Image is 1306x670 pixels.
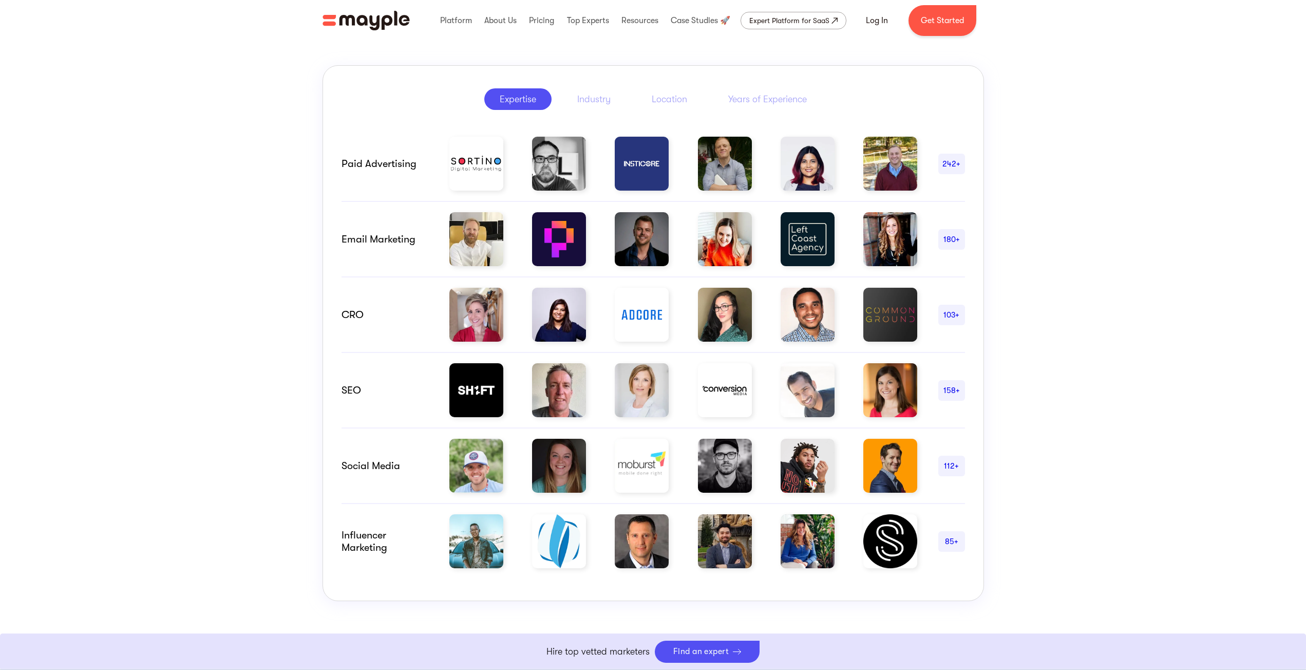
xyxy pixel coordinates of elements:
a: Expert Platform for SaaS [741,12,846,29]
div: CRO [342,309,429,321]
div: 112+ [938,460,965,472]
a: Get Started [908,5,976,36]
div: Location [652,93,687,105]
div: About Us [482,4,519,37]
div: Social Media [342,460,429,472]
a: home [323,11,410,30]
div: Platform [438,4,475,37]
div: 180+ [938,233,965,246]
div: Years of Experience [728,93,807,105]
a: Log In [854,8,900,33]
div: Resources [619,4,661,37]
div: email marketing [342,233,429,246]
div: 158+ [938,384,965,397]
div: Expertise [500,93,536,105]
div: Pricing [526,4,557,37]
div: Influencer marketing [342,529,429,554]
div: 242+ [938,158,965,170]
div: Paid advertising [342,158,429,170]
div: 85+ [938,535,965,548]
div: Industry [577,93,611,105]
div: Top Experts [564,4,612,37]
div: Expert Platform for SaaS [749,14,829,27]
iframe: Chat Widget [1121,551,1306,670]
img: Mayple logo [323,11,410,30]
div: 103+ [938,309,965,321]
div: SEO [342,384,429,397]
a: Paid advertising242+email marketing180+CRO103+SEO158+Social Media112+Influencer marketing85+ [342,114,965,582]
